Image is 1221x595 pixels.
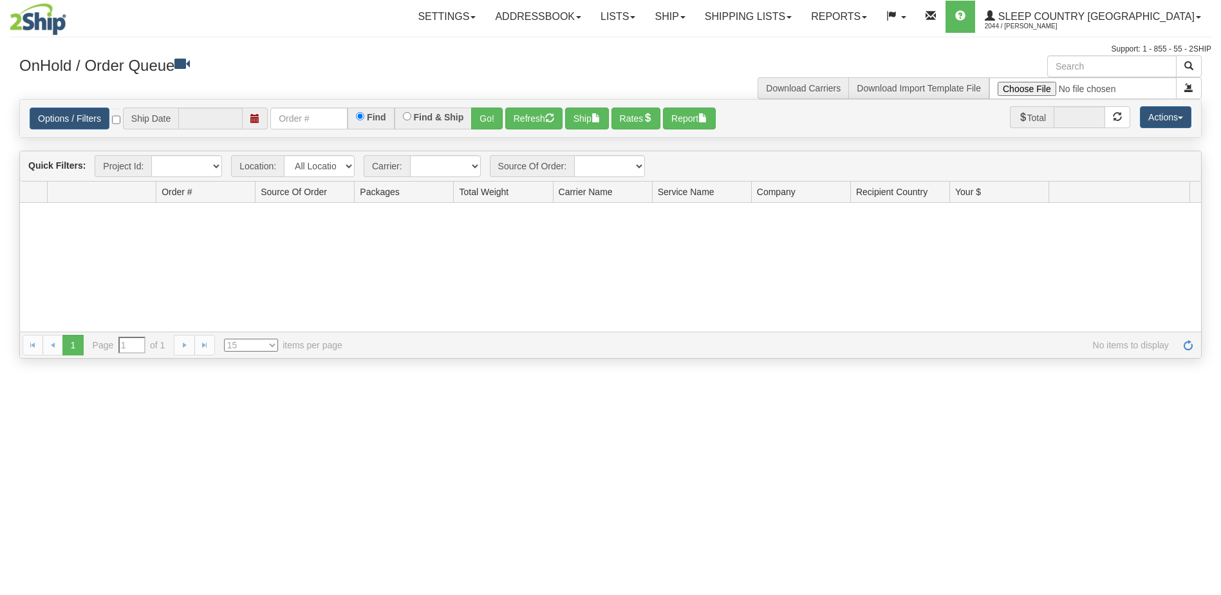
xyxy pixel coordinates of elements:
[414,113,464,122] label: Find & Ship
[1178,335,1198,355] a: Refresh
[485,1,591,33] a: Addressbook
[565,108,609,129] button: Ship
[955,185,981,198] span: Your $
[591,1,645,33] a: Lists
[856,185,927,198] span: Recipient Country
[231,155,284,177] span: Location:
[766,83,841,93] a: Download Carriers
[20,151,1201,182] div: grid toolbar
[801,1,877,33] a: Reports
[695,1,801,33] a: Shipping lists
[364,155,410,177] span: Carrier:
[663,108,716,129] button: Report
[1010,106,1054,128] span: Total
[559,185,613,198] span: Carrier Name
[93,337,165,354] span: Page of 1
[645,1,694,33] a: Ship
[658,185,714,198] span: Service Name
[360,339,1169,352] span: No items to display
[360,185,399,198] span: Packages
[408,1,485,33] a: Settings
[30,108,109,129] a: Options / Filters
[1176,55,1202,77] button: Search
[162,185,192,198] span: Order #
[490,155,575,177] span: Source Of Order:
[975,1,1211,33] a: Sleep Country [GEOGRAPHIC_DATA] 2044 / [PERSON_NAME]
[505,108,563,129] button: Refresh
[611,108,661,129] button: Rates
[459,185,508,198] span: Total Weight
[28,159,86,172] label: Quick Filters:
[985,20,1081,33] span: 2044 / [PERSON_NAME]
[471,108,503,129] button: Go!
[1140,106,1191,128] button: Actions
[10,3,66,35] img: logo2044.jpg
[95,155,151,177] span: Project Id:
[224,339,342,352] span: items per page
[1047,55,1177,77] input: Search
[10,44,1211,55] div: Support: 1 - 855 - 55 - 2SHIP
[123,108,178,129] span: Ship Date
[62,335,83,355] span: 1
[367,113,386,122] label: Find
[270,108,348,129] input: Order #
[857,83,981,93] a: Download Import Template File
[19,55,601,74] h3: OnHold / Order Queue
[261,185,327,198] span: Source Of Order
[995,11,1195,22] span: Sleep Country [GEOGRAPHIC_DATA]
[757,185,796,198] span: Company
[989,77,1177,99] input: Import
